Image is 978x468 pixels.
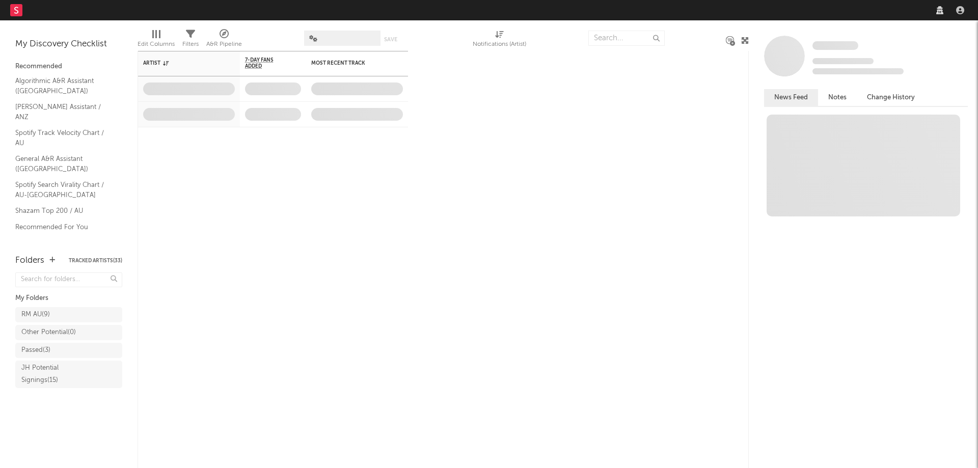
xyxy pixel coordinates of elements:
[69,258,122,263] button: Tracked Artists(33)
[15,75,112,96] a: Algorithmic A&R Assistant ([GEOGRAPHIC_DATA])
[21,309,50,321] div: RM AU ( 9 )
[15,61,122,73] div: Recommended
[15,272,122,287] input: Search for folders...
[15,222,112,233] a: Recommended For You
[206,38,242,50] div: A&R Pipeline
[812,41,858,51] a: Some Artist
[812,58,874,64] span: Tracking Since: [DATE]
[473,38,526,50] div: Notifications (Artist)
[384,37,397,42] button: Save
[15,153,112,174] a: General A&R Assistant ([GEOGRAPHIC_DATA])
[588,31,665,46] input: Search...
[15,205,112,216] a: Shazam Top 200 / AU
[15,343,122,358] a: Passed(3)
[311,60,388,66] div: Most Recent Track
[818,89,857,106] button: Notes
[21,362,93,387] div: JH Potential Signings ( 15 )
[15,179,112,200] a: Spotify Search Virality Chart / AU-[GEOGRAPHIC_DATA]
[21,326,76,339] div: Other Potential ( 0 )
[15,127,112,148] a: Spotify Track Velocity Chart / AU
[245,57,286,69] span: 7-Day Fans Added
[857,89,925,106] button: Change History
[15,307,122,322] a: RM AU(9)
[15,325,122,340] a: Other Potential(0)
[143,60,220,66] div: Artist
[15,361,122,388] a: JH Potential Signings(15)
[206,25,242,55] div: A&R Pipeline
[764,89,818,106] button: News Feed
[473,25,526,55] div: Notifications (Artist)
[182,38,199,50] div: Filters
[138,38,175,50] div: Edit Columns
[15,38,122,50] div: My Discovery Checklist
[182,25,199,55] div: Filters
[15,292,122,305] div: My Folders
[812,68,904,74] span: 0 fans last week
[15,255,44,267] div: Folders
[21,344,50,356] div: Passed ( 3 )
[138,25,175,55] div: Edit Columns
[15,101,112,122] a: [PERSON_NAME] Assistant / ANZ
[812,41,858,50] span: Some Artist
